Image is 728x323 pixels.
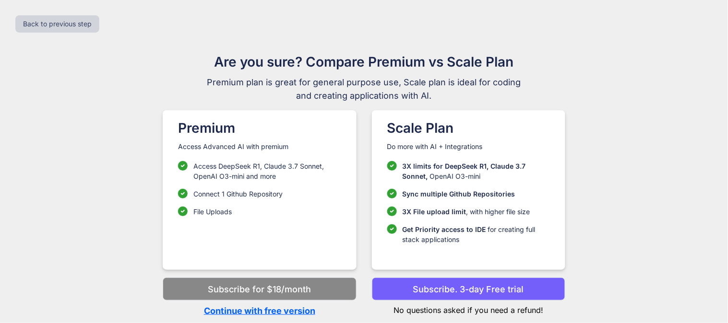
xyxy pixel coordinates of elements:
[372,300,565,316] p: No questions asked if you need a refund!
[387,207,397,216] img: checklist
[387,142,550,151] p: Do more with AI + Integrations
[403,162,526,180] span: 3X limits for DeepSeek R1, Claude 3.7 Sonnet,
[163,304,356,317] p: Continue with free version
[403,208,466,216] span: 3X File upload limit
[403,207,530,217] p: , with higher file size
[387,224,397,234] img: checklist
[193,161,341,181] p: Access DeepSeek R1, Claude 3.7 Sonnet, OpenAI O3-mini and more
[403,225,486,233] span: Get Priority access to IDE
[403,189,515,199] p: Sync multiple Github Repositories
[193,189,283,199] p: Connect 1 Github Repository
[178,142,341,151] p: Access Advanced AI with premium
[413,283,524,296] p: Subscribe. 3-day Free trial
[193,207,232,217] p: File Uploads
[15,15,99,33] button: Back to previous step
[387,118,550,138] h1: Scale Plan
[403,224,550,244] p: for creating full stack applications
[208,283,311,296] p: Subscribe for $18/month
[178,118,341,138] h1: Premium
[403,161,550,181] p: OpenAI O3-mini
[203,76,525,103] span: Premium plan is great for general purpose use, Scale plan is ideal for coding and creating applic...
[203,52,525,72] h1: Are you sure? Compare Premium vs Scale Plan
[178,189,188,198] img: checklist
[178,161,188,171] img: checklist
[387,161,397,171] img: checklist
[387,189,397,198] img: checklist
[372,277,565,300] button: Subscribe. 3-day Free trial
[163,277,356,300] button: Subscribe for $18/month
[178,207,188,216] img: checklist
